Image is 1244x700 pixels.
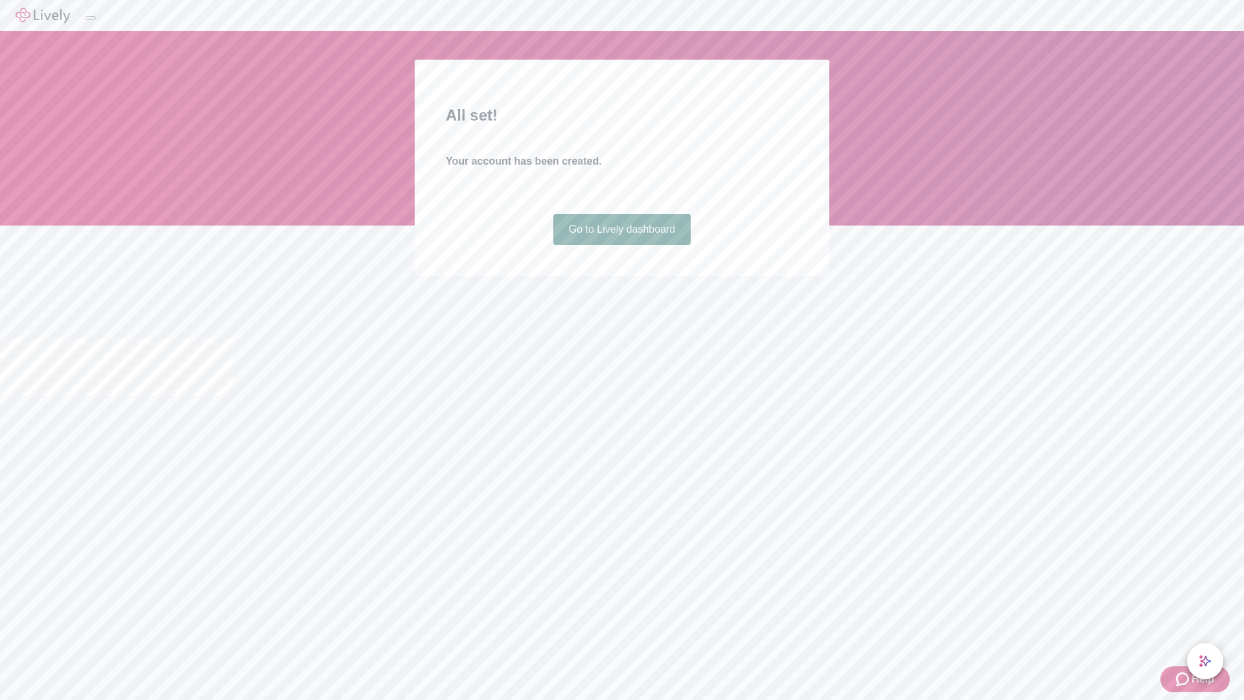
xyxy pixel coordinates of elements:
[1187,643,1223,679] button: chat
[86,16,96,20] button: Log out
[446,154,798,169] h4: Your account has been created.
[1199,655,1212,668] svg: Lively AI Assistant
[1160,666,1230,692] button: Zendesk support iconHelp
[446,104,798,127] h2: All set!
[553,214,691,245] a: Go to Lively dashboard
[1192,671,1214,687] span: Help
[16,8,70,23] img: Lively
[1176,671,1192,687] svg: Zendesk support icon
